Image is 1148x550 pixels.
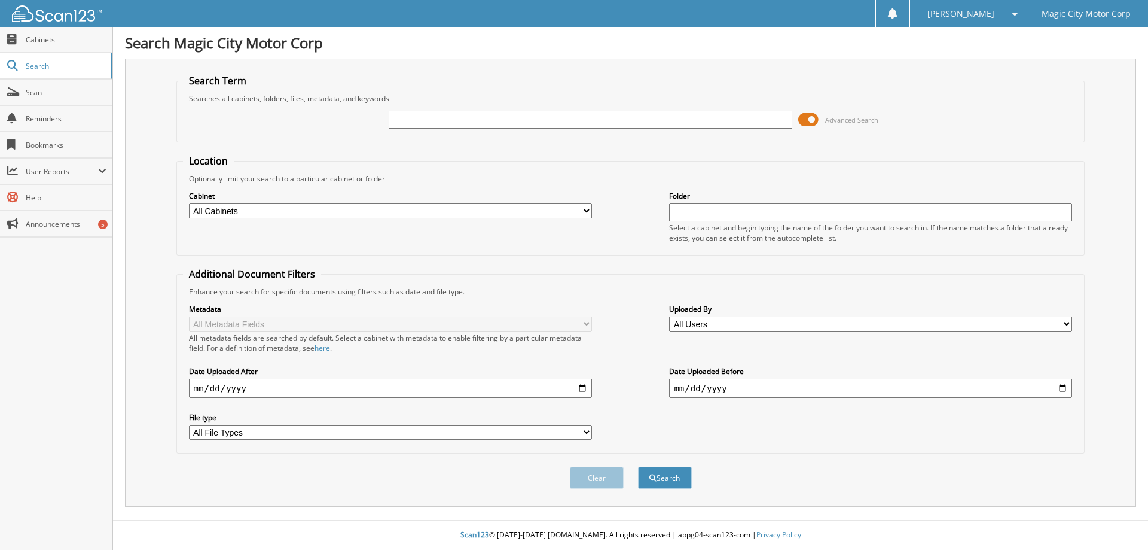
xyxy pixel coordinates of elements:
span: Scan [26,87,106,98]
label: Date Uploaded Before [669,366,1072,376]
span: Reminders [26,114,106,124]
span: Bookmarks [26,140,106,150]
label: Date Uploaded After [189,366,592,376]
span: Magic City Motor Corp [1042,10,1131,17]
img: scan123-logo-white.svg [12,5,102,22]
a: Privacy Policy [756,530,801,540]
span: Announcements [26,219,106,229]
div: All metadata fields are searched by default. Select a cabinet with metadata to enable filtering b... [189,333,592,353]
button: Search [638,467,692,489]
div: Optionally limit your search to a particular cabinet or folder [183,174,1079,184]
button: Clear [570,467,624,489]
span: Scan123 [460,530,489,540]
label: Folder [669,191,1072,201]
input: end [669,379,1072,398]
legend: Search Term [183,74,252,87]
label: Cabinet [189,191,592,201]
div: 5 [98,220,108,229]
label: File type [189,412,592,423]
a: here [315,343,330,353]
span: [PERSON_NAME] [927,10,994,17]
span: User Reports [26,166,98,177]
h1: Search Magic City Motor Corp [125,33,1136,53]
label: Uploaded By [669,304,1072,314]
div: Enhance your search for specific documents using filters such as date and file type. [183,287,1079,297]
span: Cabinets [26,35,106,45]
legend: Location [183,154,234,168]
span: Advanced Search [825,116,878,124]
legend: Additional Document Filters [183,268,321,281]
div: Select a cabinet and begin typing the name of the folder you want to search in. If the name match... [669,223,1072,243]
div: Searches all cabinets, folders, files, metadata, and keywords [183,93,1079,104]
label: Metadata [189,304,592,314]
span: Search [26,61,105,71]
span: Help [26,193,106,203]
div: © [DATE]-[DATE] [DOMAIN_NAME]. All rights reserved | appg04-scan123-com | [113,521,1148,550]
input: start [189,379,592,398]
